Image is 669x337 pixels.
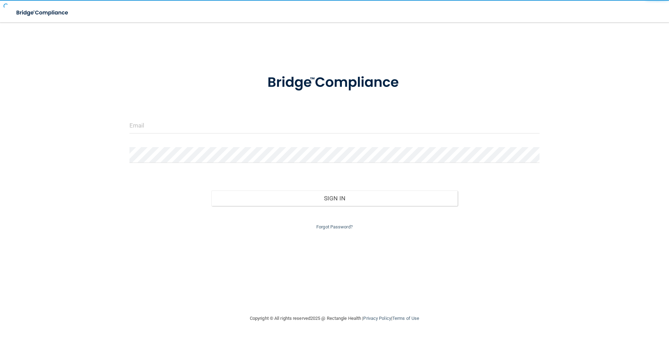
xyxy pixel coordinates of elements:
a: Terms of Use [392,316,419,321]
input: Email [129,118,540,133]
button: Sign In [211,191,458,206]
a: Forgot Password? [316,224,353,229]
div: Copyright © All rights reserved 2025 @ Rectangle Health | | [207,307,462,330]
img: bridge_compliance_login_screen.278c3ca4.svg [10,6,75,20]
a: Privacy Policy [363,316,391,321]
img: bridge_compliance_login_screen.278c3ca4.svg [253,64,416,101]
